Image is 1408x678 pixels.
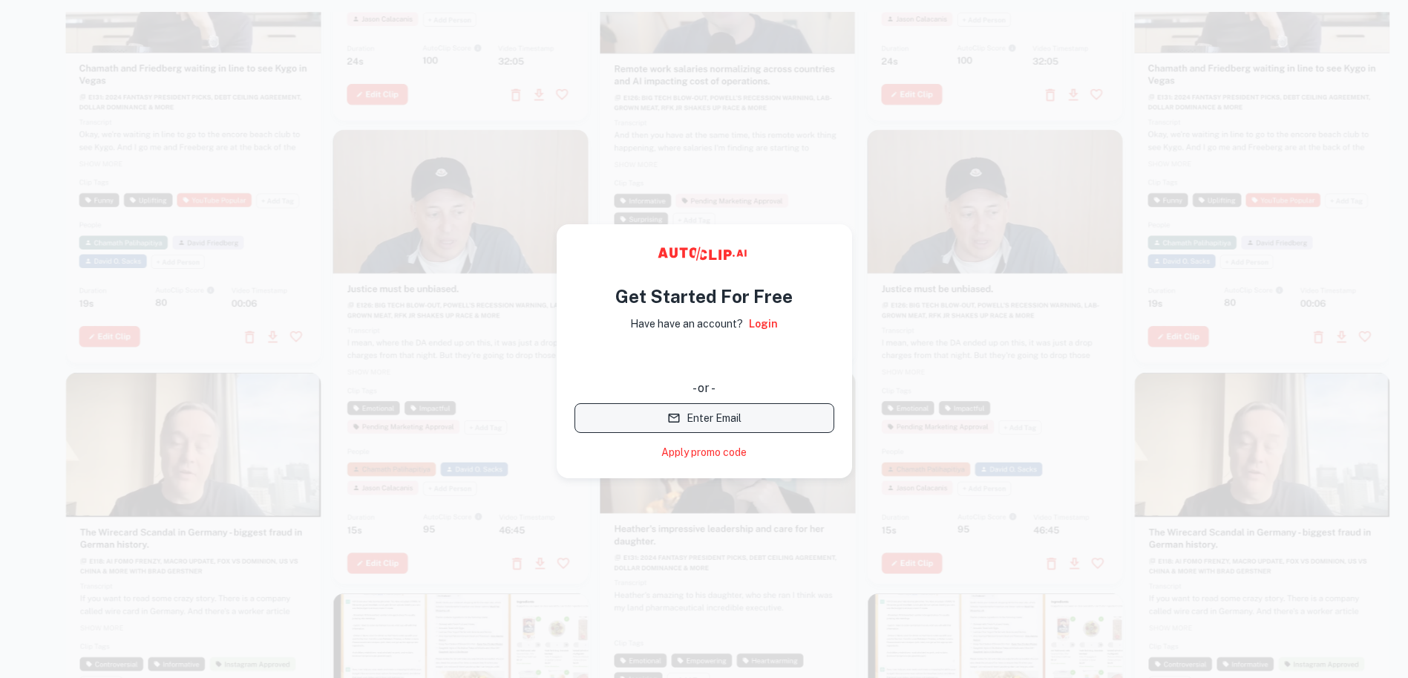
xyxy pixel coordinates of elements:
p: Have have an account? [630,316,743,332]
div: - or - [574,379,834,397]
a: Login [749,316,778,332]
button: Enter Email [574,403,834,433]
h4: Get Started For Free [615,283,793,310]
a: Apply promo code [661,445,747,460]
iframe: “使用 Google 账号登录”按钮 [567,342,842,375]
